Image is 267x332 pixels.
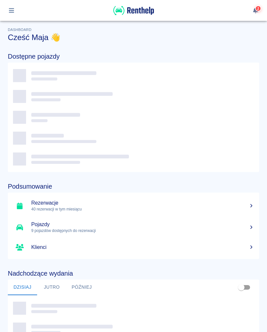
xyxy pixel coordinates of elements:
img: Renthelp logo [113,5,154,16]
span: Dashboard [8,28,32,32]
button: Dzisiaj [8,280,37,295]
a: Renthelp logo [113,12,154,17]
button: 2 [249,5,262,16]
button: Później [66,280,97,295]
h5: Pojazdy [31,221,254,228]
p: 40 rezerwacji w tym miesiącu [31,206,254,212]
span: Pokaż przypisane tylko do mnie [235,281,247,294]
h5: Klienci [31,244,254,251]
button: Jutro [37,280,66,295]
a: Klienci [8,238,259,256]
h4: Nadchodzące wydania [8,269,259,277]
span: 2 [257,7,260,10]
p: 9 pojazdów dostępnych do rezerwacji [31,228,254,234]
h4: Dostępne pojazdy [8,52,259,60]
a: Rezerwacje40 rezerwacji w tym miesiącu [8,195,259,217]
a: Pojazdy9 pojazdów dostępnych do rezerwacji [8,217,259,238]
h4: Podsumowanie [8,182,259,190]
h3: Cześć Maja 👋 [8,33,259,42]
h5: Rezerwacje [31,200,254,206]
